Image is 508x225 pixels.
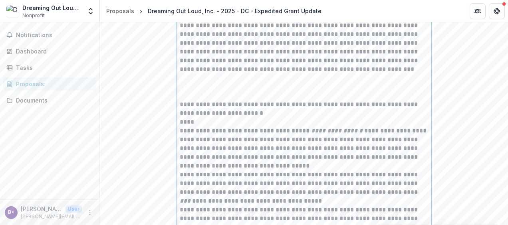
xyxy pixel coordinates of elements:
[3,61,96,74] a: Tasks
[22,4,82,12] div: Dreaming Out Loud, Inc.
[470,3,486,19] button: Partners
[16,96,90,105] div: Documents
[489,3,505,19] button: Get Help
[3,77,96,91] a: Proposals
[148,7,321,15] div: Dreaming Out Loud, Inc. - 2025 - DC - Expedited Grant Update
[16,32,93,39] span: Notifications
[8,210,14,215] div: Brace, Sherita <sherita@dreamingoutloud.org>
[16,80,90,88] div: Proposals
[3,94,96,107] a: Documents
[16,47,90,55] div: Dashboard
[85,3,96,19] button: Open entity switcher
[3,29,96,41] button: Notifications
[21,205,62,213] p: [PERSON_NAME] <[PERSON_NAME][EMAIL_ADDRESS][DOMAIN_NAME]>
[65,205,82,213] p: User
[106,7,134,15] div: Proposals
[16,63,90,72] div: Tasks
[22,12,45,19] span: Nonprofit
[103,5,325,17] nav: breadcrumb
[6,5,19,18] img: Dreaming Out Loud, Inc.
[85,208,95,217] button: More
[103,5,137,17] a: Proposals
[3,45,96,58] a: Dashboard
[21,213,82,220] p: [PERSON_NAME][EMAIL_ADDRESS][DOMAIN_NAME]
